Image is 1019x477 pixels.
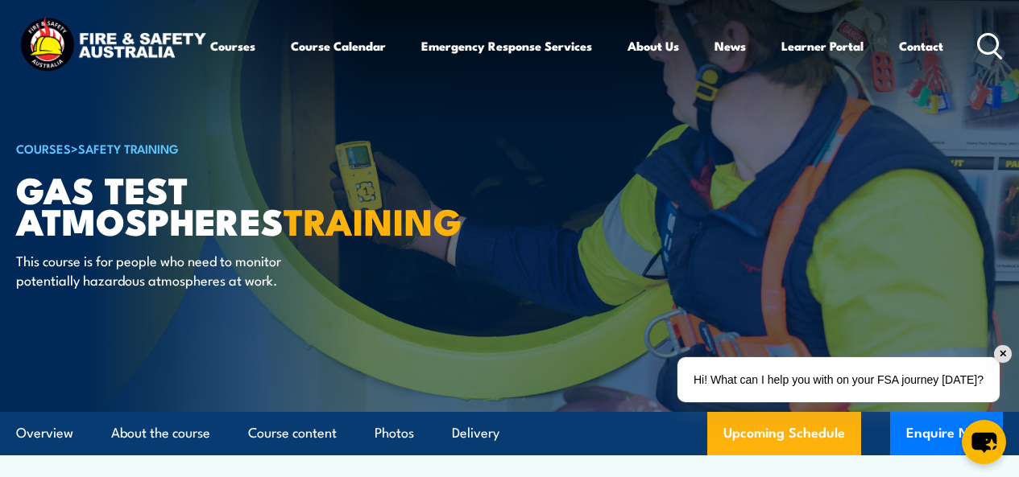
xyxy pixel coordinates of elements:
a: Overview [16,412,73,454]
strong: TRAINING [284,192,462,248]
a: Photos [375,412,414,454]
a: Courses [210,27,255,65]
h6: > [16,138,414,158]
button: chat-button [962,420,1006,464]
h1: Gas Test Atmospheres [16,173,414,236]
a: Upcoming Schedule [707,412,861,455]
a: Learner Portal [781,27,864,65]
a: Contact [899,27,943,65]
a: Emergency Response Services [421,27,592,65]
button: Enquire Now [890,412,1003,455]
div: Hi! What can I help you with on your FSA journey [DATE]? [677,357,1000,402]
div: ✕ [994,345,1012,363]
a: About the course [111,412,210,454]
a: Course Calendar [291,27,386,65]
p: This course is for people who need to monitor potentially hazardous atmospheres at work. [16,251,310,289]
a: News [715,27,746,65]
a: About Us [628,27,679,65]
a: Delivery [452,412,499,454]
a: Course content [248,412,337,454]
a: Safety Training [78,139,179,157]
a: COURSES [16,139,71,157]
